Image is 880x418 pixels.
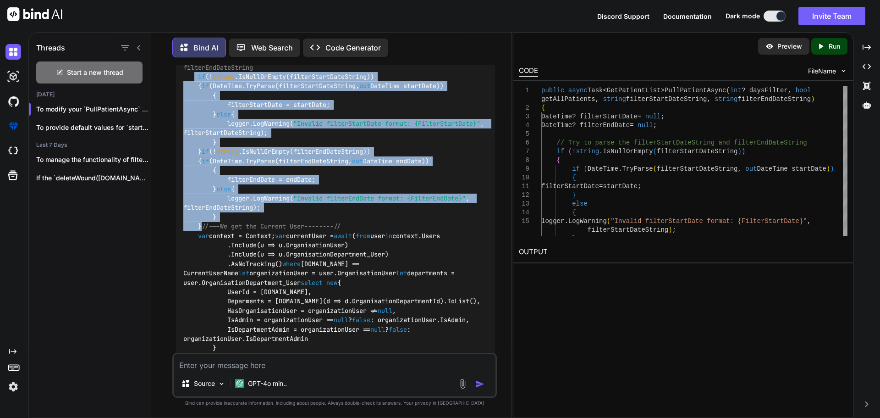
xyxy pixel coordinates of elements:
span: "Invalid filterEndDate format: {FilterEndDate}" [293,194,466,202]
div: 11 [519,182,529,191]
p: Source [194,379,215,388]
span: Dark mode [726,11,760,21]
span: select [301,279,323,287]
span: LogWarning [568,217,606,225]
span: ( [653,165,656,173]
div: 5 [519,130,529,139]
div: 14 [519,208,529,217]
img: chevron down [840,67,847,75]
span: new [326,279,337,287]
span: , [787,87,791,94]
span: ; [672,226,676,234]
span: else [572,200,588,207]
h1: Threads [36,42,65,53]
span: public [541,87,564,94]
span: string [576,148,599,155]
span: in [385,232,392,240]
span: int [730,87,741,94]
span: filterStartDateString [657,148,737,155]
div: 3 [519,112,529,121]
span: TryParse [622,165,653,173]
span: filterStartDate [541,183,599,190]
span: " [803,217,807,225]
img: cloudideIcon [5,143,21,159]
span: let [396,269,407,278]
p: GPT-4o min.. [248,379,287,388]
span: , [595,95,599,103]
span: = [630,122,633,129]
span: bool [795,87,811,94]
div: 7 [519,147,529,156]
h2: [DATE] [29,91,150,98]
span: { [541,104,545,111]
span: var [198,232,209,240]
img: premium [5,118,21,134]
div: 15 [519,217,529,226]
span: out [745,165,757,173]
span: , [707,95,710,103]
span: { [572,209,576,216]
img: settings [5,379,21,395]
span: } [572,191,576,199]
p: To modify your `PullPatientAsync` method... [36,105,150,114]
span: getAllPatients [541,95,595,103]
div: 16 [519,234,529,243]
span: ( [726,87,730,94]
span: , [737,165,741,173]
span: DateTime? filterEndDate [541,122,630,129]
span: DateTime? filterStartDate [541,113,638,120]
span: PullPatientAsync [665,87,726,94]
span: if [198,72,205,81]
span: where [282,260,301,268]
img: darkAi-studio [5,69,21,84]
button: Invite Team [798,7,865,25]
h2: OUTPUT [513,241,853,263]
span: ) [830,165,834,173]
span: false [352,316,370,324]
span: ) [826,165,830,173]
span: filterEndDateString [737,95,811,103]
span: GetPatientList [607,87,661,94]
span: // Try to parse the filterStartDateString and filterEndDateString [183,54,477,72]
span: ( [606,217,610,225]
span: null [334,316,348,324]
span: , [807,217,810,225]
span: //---We get the Current User--------// [202,223,341,231]
span: startDate [603,183,638,190]
img: darkChat [5,44,21,60]
h2: Last 7 Days [29,141,150,149]
img: githubDark [5,94,21,109]
p: Code Generator [325,42,381,53]
p: Run [829,42,840,51]
span: ; [653,122,656,129]
span: ) [811,95,814,103]
span: string [216,147,238,156]
p: Preview [777,42,802,51]
span: > [660,87,664,94]
span: Documentation [663,12,712,20]
span: ) [737,148,741,155]
span: Start a new thread [67,68,123,77]
span: { [572,174,576,181]
span: if [202,147,209,156]
span: null [370,325,385,334]
span: null [378,307,392,315]
div: 8 [519,156,529,165]
span: = [638,113,641,120]
span: if [202,157,209,165]
span: filterStartDateString [626,95,707,103]
span: var [275,232,286,240]
span: if [556,148,564,155]
div: 6 [519,139,529,147]
span: // Try to parse the filterStartDateString and filt [556,139,749,146]
span: async [568,87,587,94]
span: Task [587,87,603,94]
span: "Invalid filterStartDate format: {FilterStartDate} [610,217,803,225]
span: DateTime startDate [757,165,826,173]
button: Documentation [663,11,712,21]
span: from [356,232,370,240]
span: IsNullOrEmpty [603,148,653,155]
span: filterStartDateString [657,165,737,173]
span: else [216,185,231,193]
img: preview [765,42,774,50]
